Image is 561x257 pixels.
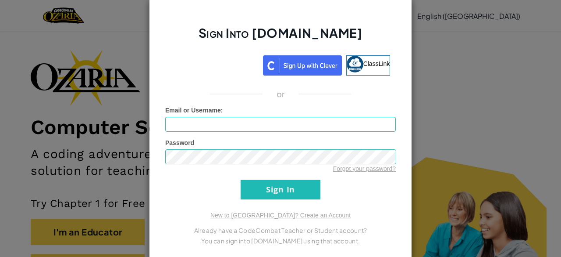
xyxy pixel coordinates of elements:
span: Email or Username [165,107,221,114]
h2: Sign Into [DOMAIN_NAME] [165,25,396,50]
img: classlink-logo-small.png [347,56,363,72]
p: Already have a CodeCombat Teacher or Student account? [165,225,396,235]
p: You can sign into [DOMAIN_NAME] using that account. [165,235,396,246]
span: Password [165,139,194,146]
a: Forgot your password? [333,165,396,172]
span: ClassLink [363,60,390,67]
input: Sign In [241,180,320,199]
label: : [165,106,223,115]
a: New to [GEOGRAPHIC_DATA]? Create an Account [210,212,351,219]
p: or [277,89,285,99]
img: clever_sso_button@2x.png [263,55,342,76]
iframe: Sign in with Google Button [167,54,263,74]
